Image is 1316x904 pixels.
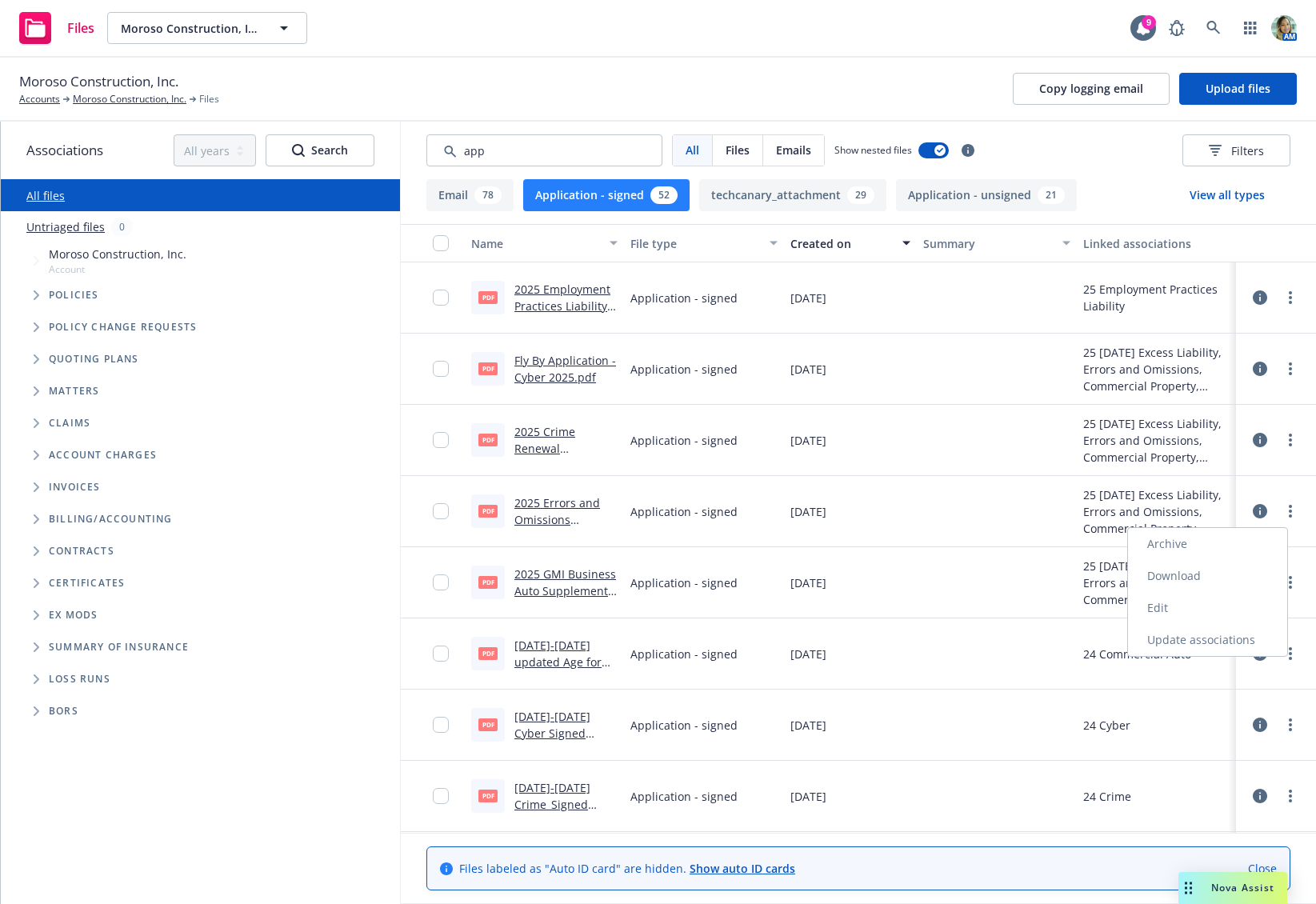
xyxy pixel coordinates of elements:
span: Emails [776,142,811,158]
span: Application - signed [630,646,738,662]
button: Upload files [1179,73,1297,105]
div: 29 [847,186,874,204]
span: Application - signed [630,574,738,591]
span: Copy logging email [1039,81,1143,96]
a: Untriaged files [26,218,105,235]
input: Search by keyword... [426,134,662,166]
button: View all types [1164,179,1290,211]
a: more [1281,359,1300,378]
div: Tree Example [1,242,400,503]
button: Created on [784,224,917,262]
input: Toggle Row Selected [433,574,449,590]
a: 2025 Crime Renewal Application pdf.pdf [514,424,575,490]
button: Email [426,179,514,211]
span: [DATE] [790,646,826,662]
span: Application - signed [630,290,738,306]
div: Created on [790,235,893,252]
a: more [1281,288,1300,307]
div: 9 [1142,15,1156,30]
span: Associations [26,140,103,161]
div: 21 [1038,186,1065,204]
div: Name [471,235,600,252]
a: 2025 Errors and Omissions Renewal Application (1).pdf [514,495,613,561]
span: Moroso Construction, Inc. [121,20,259,37]
img: photo [1271,15,1297,41]
span: Filters [1231,142,1264,159]
a: [DATE]-[DATE] Cyber Signed Application.pdf [514,709,597,758]
a: Search [1198,12,1230,44]
span: Application - signed [630,788,738,805]
span: pdf [478,718,498,730]
button: Copy logging email [1013,73,1170,105]
a: Report a Bug [1161,12,1193,44]
a: Download [1128,560,1287,592]
span: Files [726,142,750,158]
div: Folder Tree Example [1,503,400,727]
div: 0 [111,218,133,236]
span: Moroso Construction, Inc. [49,246,186,262]
span: Summary of insurance [49,642,189,652]
span: All [686,142,699,158]
span: Policies [49,290,99,300]
button: Application - signed [523,179,690,211]
div: 25 [DATE] Excess Liability, Errors and Omissions, Commercial Property, Cyber, Employment Practice... [1083,486,1230,537]
span: Nova Assist [1211,881,1274,894]
a: Files [13,6,101,50]
button: SearchSearch [266,134,374,166]
span: Certificates [49,578,125,588]
a: more [1281,786,1300,806]
span: pdf [478,291,498,303]
span: Moroso Construction, Inc. [19,71,178,92]
input: Toggle Row Selected [433,432,449,448]
button: Moroso Construction, Inc. [107,12,307,44]
a: Archive [1128,528,1287,560]
span: Policy change requests [49,322,197,332]
span: Application - signed [630,717,738,734]
input: Toggle Row Selected [433,290,449,306]
a: [DATE]-[DATE] Crime_Signed Application_Moroso.pdf [514,780,614,846]
div: 78 [474,186,502,204]
span: Invoices [49,482,101,492]
input: Select all [433,235,449,251]
button: File type [624,224,783,262]
div: 52 [650,186,678,204]
a: more [1281,502,1300,521]
span: [DATE] [790,503,826,520]
button: techcanary_attachment [699,179,886,211]
a: more [1281,430,1300,450]
div: Linked associations [1083,235,1230,252]
span: pdf [478,647,498,659]
span: Filters [1209,142,1264,159]
span: Application - signed [630,503,738,520]
a: Moroso Construction, Inc. [73,92,186,106]
span: Files [67,22,94,34]
span: [DATE] [790,432,826,449]
span: Billing/Accounting [49,514,173,524]
a: Close [1248,860,1277,877]
button: Linked associations [1077,224,1236,262]
a: Update associations [1128,624,1287,656]
span: Show nested files [834,143,912,157]
span: Application - signed [630,361,738,378]
span: [DATE] [790,717,826,734]
button: Application - unsigned [896,179,1077,211]
span: Files [199,92,219,106]
span: Claims [49,418,90,428]
a: 2025 GMI Business Auto Supplemental Renewal Application (1).pdf [514,566,618,632]
span: pdf [478,576,498,588]
span: [DATE] [790,788,826,805]
a: 2025 Employment Practices Liability Renewal Application pdf (1) (1).pdf [514,282,613,364]
button: Filters [1182,134,1290,166]
span: pdf [478,790,498,802]
button: Summary [917,224,1076,262]
div: 24 Commercial Auto [1083,646,1191,662]
span: pdf [478,434,498,446]
span: BORs [49,706,78,716]
div: 24 Crime [1083,788,1131,805]
div: 24 Cyber [1083,717,1130,734]
span: [DATE] [790,361,826,378]
span: [DATE] [790,574,826,591]
span: Files labeled as "Auto ID card" are hidden. [459,860,795,877]
div: 25 [DATE] Excess Liability, Errors and Omissions, Commercial Property, Cyber, Employment Practice... [1083,415,1230,466]
div: Summary [923,235,1052,252]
